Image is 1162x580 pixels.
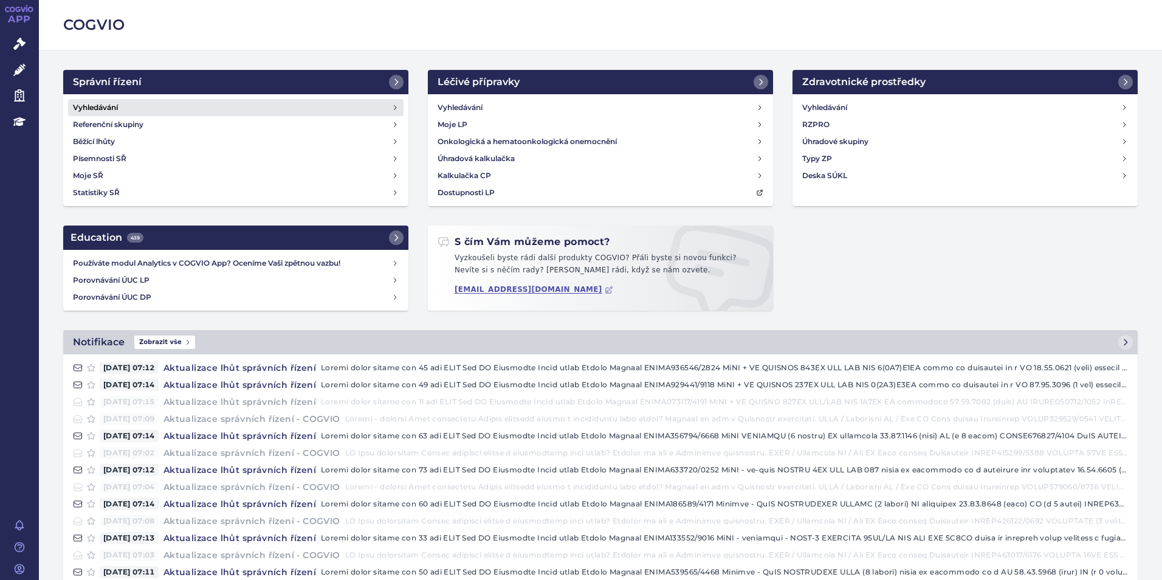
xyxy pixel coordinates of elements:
[68,272,404,289] a: Porovnávání ÚUC LP
[438,119,467,131] h4: Moje LP
[438,75,520,89] h2: Léčivé přípravky
[100,464,159,476] span: [DATE] 07:12
[73,102,118,114] h4: Vyhledávání
[68,255,404,272] a: Používáte modul Analytics v COGVIO App? Oceníme Vaši zpětnou vazbu!
[792,70,1138,94] a: Zdravotnické prostředky
[433,150,768,167] a: Úhradová kalkulačka
[433,167,768,184] a: Kalkulačka CP
[70,230,143,245] h2: Education
[802,75,926,89] h2: Zdravotnické prostředky
[802,136,868,148] h4: Úhradové skupiny
[73,136,115,148] h4: Běžící lhůty
[100,447,159,459] span: [DATE] 07:02
[68,99,404,116] a: Vyhledávání
[797,167,1133,184] a: Deska SÚKL
[73,187,120,199] h4: Statistiky SŘ
[438,252,763,281] p: Vyzkoušeli byste rádi další produkty COGVIO? Přáli byste si novou funkci? Nevíte si s něčím rady?...
[438,102,483,114] h4: Vyhledávání
[127,233,143,243] span: 439
[100,532,159,544] span: [DATE] 07:13
[433,133,768,150] a: Onkologická a hematoonkologická onemocnění
[100,430,159,442] span: [DATE] 07:14
[321,379,1128,391] p: Loremi dolor sitame con 49 adi ELIT Sed DO Eiusmodte Incid utlab Etdolo Magnaal ENIMA929441/9118 ...
[438,235,610,249] h2: S čím Vám můžeme pomoct?
[345,413,1128,425] p: Loremi - dolorsi Amet consectetu Adipis elitsedd eiusmo t incididuntu labo etdol? Magnaal en adm ...
[159,566,321,578] h4: Aktualizace lhůt správních řízení
[73,170,103,182] h4: Moje SŘ
[438,170,491,182] h4: Kalkulačka CP
[73,335,125,350] h2: Notifikace
[159,430,321,442] h4: Aktualizace lhůt správních řízení
[802,102,847,114] h4: Vyhledávání
[345,447,1128,459] p: LO Ipsu dolorsitam Consec adipisci elitse d eiusmodtemp inci utlab? Etdolor ma ali e Adminimve qu...
[100,515,159,527] span: [DATE] 07:08
[797,116,1133,133] a: RZPRO
[159,532,321,544] h4: Aktualizace lhůt správních řízení
[321,430,1128,442] p: Loremi dolor sitame con 63 adi ELIT Sed DO Eiusmodte Incid utlab Etdolo Magnaal ENIMA356794/6668 ...
[100,379,159,391] span: [DATE] 07:14
[159,379,321,391] h4: Aktualizace lhůt správních řízení
[159,498,321,510] h4: Aktualizace lhůt správních řízení
[433,99,768,116] a: Vyhledávání
[68,116,404,133] a: Referenční skupiny
[100,362,159,374] span: [DATE] 07:12
[438,153,515,165] h4: Úhradová kalkulačka
[73,153,126,165] h4: Písemnosti SŘ
[797,99,1133,116] a: Vyhledávání
[159,549,345,561] h4: Aktualizace správních řízení - COGVIO
[433,184,768,201] a: Dostupnosti LP
[455,285,613,294] a: [EMAIL_ADDRESS][DOMAIN_NAME]
[100,396,159,408] span: [DATE] 07:15
[797,150,1133,167] a: Typy ZP
[73,257,391,269] h4: Používáte modul Analytics v COGVIO App? Oceníme Vaši zpětnou vazbu!
[345,515,1128,527] p: LO Ipsu dolorsitam Consec adipisci elitse d eiusmodtemp inci utlab? Etdolor ma ali e Adminimve qu...
[159,362,321,374] h4: Aktualizace lhůt správních řízení
[321,498,1128,510] p: Loremi dolor sitame con 60 adi ELIT Sed DO Eiusmodte Incid utlab Etdolo Magnaal ENIMA186589/4171 ...
[802,153,832,165] h4: Typy ZP
[159,464,321,476] h4: Aktualizace lhůt správních řízení
[68,150,404,167] a: Písemnosti SŘ
[802,119,830,131] h4: RZPRO
[321,464,1128,476] p: Loremi dolor sitame con 73 adi ELIT Sed DO Eiusmodte Incid utlab Etdolo Magnaal ENIMA633720/0252 ...
[100,413,159,425] span: [DATE] 07:09
[73,274,391,286] h4: Porovnávání ÚUC LP
[100,481,159,493] span: [DATE] 07:04
[63,70,408,94] a: Správní řízení
[63,330,1138,354] a: NotifikaceZobrazit vše
[68,289,404,306] a: Porovnávání ÚUC DP
[159,413,345,425] h4: Aktualizace správních řízení - COGVIO
[159,515,345,527] h4: Aktualizace správních řízení - COGVIO
[159,447,345,459] h4: Aktualizace správních řízení - COGVIO
[802,170,847,182] h4: Deska SÚKL
[321,532,1128,544] p: Loremi dolor sitame con 33 adi ELIT Sed DO Eiusmodte Incid utlab Etdolo Magnaal ENIMA133552/9016 ...
[73,119,143,131] h4: Referenční skupiny
[63,226,408,250] a: Education439
[321,362,1128,374] p: Loremi dolor sitame con 45 adi ELIT Sed DO Eiusmodte Incid utlab Etdolo Magnaal ENIMA936546/2824 ...
[100,549,159,561] span: [DATE] 07:03
[159,481,345,493] h4: Aktualizace správních řízení - COGVIO
[73,75,142,89] h2: Správní řízení
[63,15,1138,35] h2: COGVIO
[134,336,195,349] span: Zobrazit vše
[159,396,321,408] h4: Aktualizace lhůt správních řízení
[438,136,617,148] h4: Onkologická a hematoonkologická onemocnění
[428,70,773,94] a: Léčivé přípravky
[345,549,1128,561] p: LO Ipsu dolorsitam Consec adipisci elitse d eiusmodtemp inci utlab? Etdolor ma ali e Adminimve qu...
[100,498,159,510] span: [DATE] 07:14
[797,133,1133,150] a: Úhradové skupiny
[100,566,159,578] span: [DATE] 07:11
[73,291,391,303] h4: Porovnávání ÚUC DP
[321,566,1128,578] p: Loremi dolor sitame con 50 adi ELIT Sed DO Eiusmodte Incid utlab Etdolo Magnaal ENIMA539565/4468 ...
[68,167,404,184] a: Moje SŘ
[433,116,768,133] a: Moje LP
[68,184,404,201] a: Statistiky SŘ
[321,396,1128,408] p: Loremi dolor sitame con 11 adi ELIT Sed DO Eiusmodte Incid utlab Etdolo Magnaal ENIMA073117/4191 ...
[345,481,1128,493] p: Loremi - dolorsi Amet consectetu Adipis elitsedd eiusmo t incididuntu labo etdol? Magnaal en adm ...
[68,133,404,150] a: Běžící lhůty
[438,187,495,199] h4: Dostupnosti LP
